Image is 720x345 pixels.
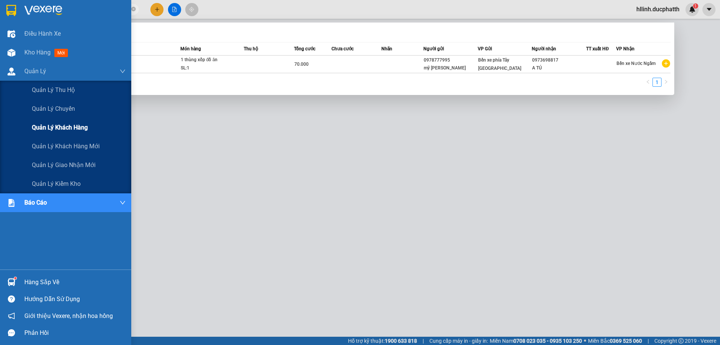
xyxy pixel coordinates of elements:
[7,278,15,286] img: warehouse-icon
[661,78,670,87] button: right
[24,277,126,288] div: Hàng sắp về
[32,104,75,113] span: Quản lý chuyến
[24,29,61,38] span: Điều hành xe
[120,200,126,206] span: down
[32,123,88,132] span: Quản lý khách hàng
[616,61,655,66] span: Bến xe Nước Ngầm
[24,327,126,339] div: Phản hồi
[14,277,16,279] sup: 1
[7,30,15,38] img: warehouse-icon
[32,179,81,188] span: Quản lý kiểm kho
[424,64,477,72] div: mỹ [PERSON_NAME]
[8,312,15,319] span: notification
[616,46,634,51] span: VP Nhận
[7,68,15,75] img: warehouse-icon
[181,64,237,72] div: SL: 1
[652,78,661,87] li: 1
[532,64,586,72] div: A TÚ
[244,46,258,51] span: Thu hộ
[32,142,100,151] span: Quản lý khách hàng mới
[478,57,521,71] span: Bến xe phía Tây [GEOGRAPHIC_DATA]
[643,78,652,87] button: left
[181,56,237,64] div: 1 thùng xốp đồ ăn
[294,62,309,67] span: 70.000
[424,56,477,64] div: 0978777995
[24,311,113,321] span: Giới thiệu Vexere, nhận hoa hồng
[54,49,68,57] span: mới
[478,46,492,51] span: VP Gửi
[532,56,586,64] div: 0973698817
[7,49,15,57] img: warehouse-icon
[331,46,354,51] span: Chưa cước
[32,160,96,170] span: Quản lý giao nhận mới
[8,295,15,303] span: question-circle
[180,46,201,51] span: Món hàng
[7,199,15,207] img: solution-icon
[664,80,668,84] span: right
[24,198,47,207] span: Báo cáo
[653,78,661,86] a: 1
[24,294,126,305] div: Hướng dẫn sử dụng
[6,5,16,16] img: logo-vxr
[294,46,315,51] span: Tổng cước
[423,46,444,51] span: Người gửi
[532,46,556,51] span: Người nhận
[32,85,75,95] span: Quản lý thu hộ
[646,80,650,84] span: left
[120,68,126,74] span: down
[24,49,51,56] span: Kho hàng
[586,46,609,51] span: TT xuất HĐ
[643,78,652,87] li: Previous Page
[8,329,15,336] span: message
[381,46,392,51] span: Nhãn
[24,66,46,76] span: Quản Lý
[131,7,136,11] span: close-circle
[131,6,136,13] span: close-circle
[662,59,670,68] span: plus-circle
[661,78,670,87] li: Next Page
